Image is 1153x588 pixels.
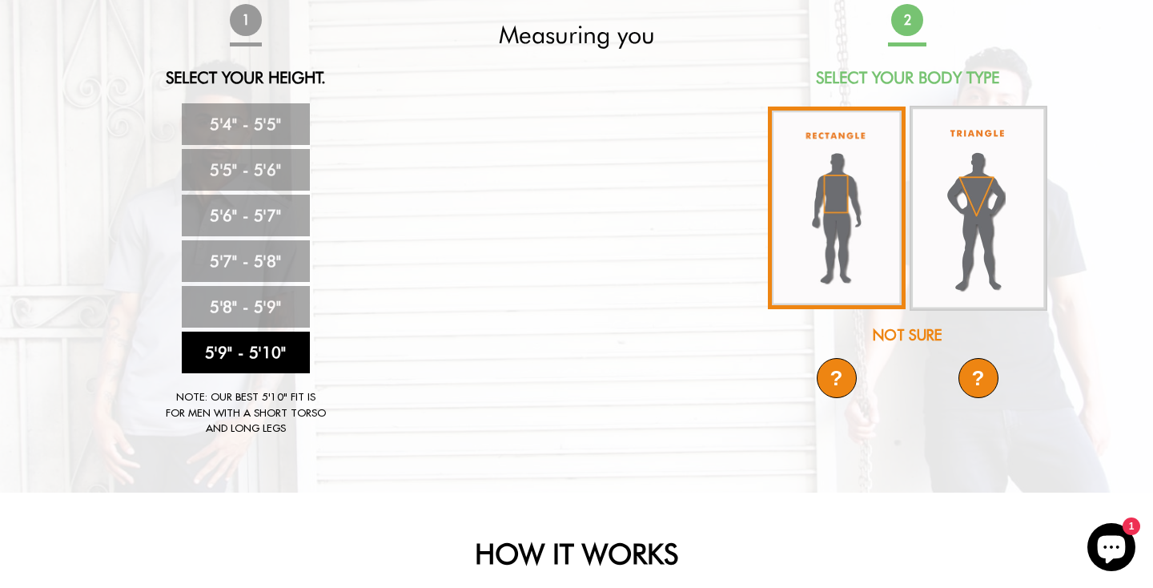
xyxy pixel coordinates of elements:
[182,103,310,145] a: 5'4" - 5'5"
[765,68,1049,87] h2: Select Your Body Type
[166,389,326,437] div: Note: Our best 5'10" fit is for men with a short torso and long legs
[182,149,310,191] a: 5'5" - 5'6"
[182,195,310,236] a: 5'6" - 5'7"
[230,4,262,36] span: 1
[1083,523,1140,575] inbox-online-store-chat: Shopify online store chat
[182,240,310,282] a: 5'7" - 5'8"
[765,324,1049,346] div: Not Sure
[182,286,310,328] a: 5'8" - 5'9"
[768,107,906,309] img: rectangle-body_336x.jpg
[104,68,388,87] h2: Select Your Height.
[910,106,1047,311] img: triangle-body_336x.jpg
[891,4,923,36] span: 2
[817,358,857,398] div: ?
[140,537,1013,570] h2: HOW IT WORKS
[435,20,718,49] h2: Measuring you
[958,358,998,398] div: ?
[182,332,310,373] a: 5'9" - 5'10"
